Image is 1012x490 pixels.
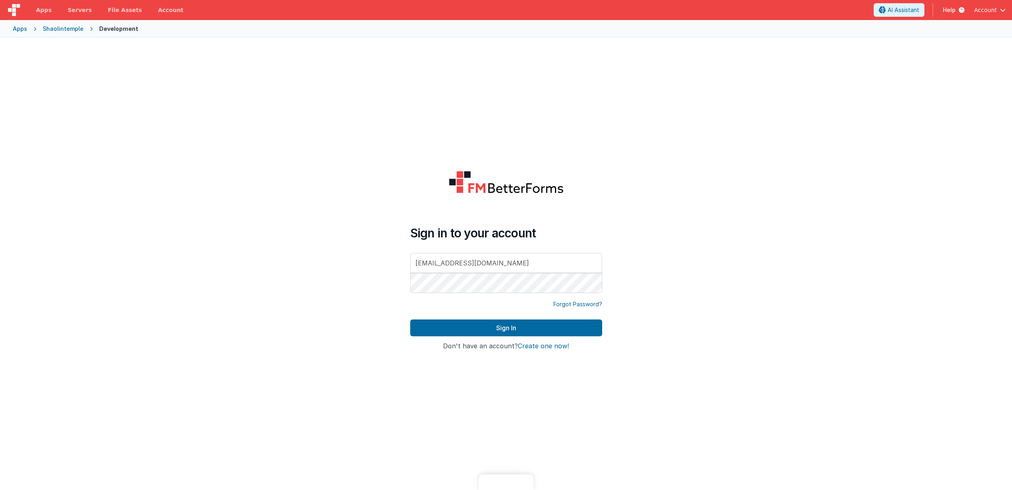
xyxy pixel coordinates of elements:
[68,6,92,14] span: Servers
[43,25,84,33] div: Shaolintemple
[974,6,997,14] span: Account
[410,343,602,350] h4: Don't have an account?
[974,6,1006,14] button: Account
[518,343,569,350] button: Create one now!
[888,6,919,14] span: AI Assistant
[410,319,602,336] button: Sign In
[36,6,52,14] span: Apps
[410,226,602,240] h4: Sign in to your account
[108,6,142,14] span: File Assets
[553,300,602,308] a: Forgot Password?
[874,3,924,17] button: AI Assistant
[13,25,27,33] div: Apps
[410,253,602,273] input: Email Address
[99,25,138,33] div: Development
[943,6,956,14] span: Help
